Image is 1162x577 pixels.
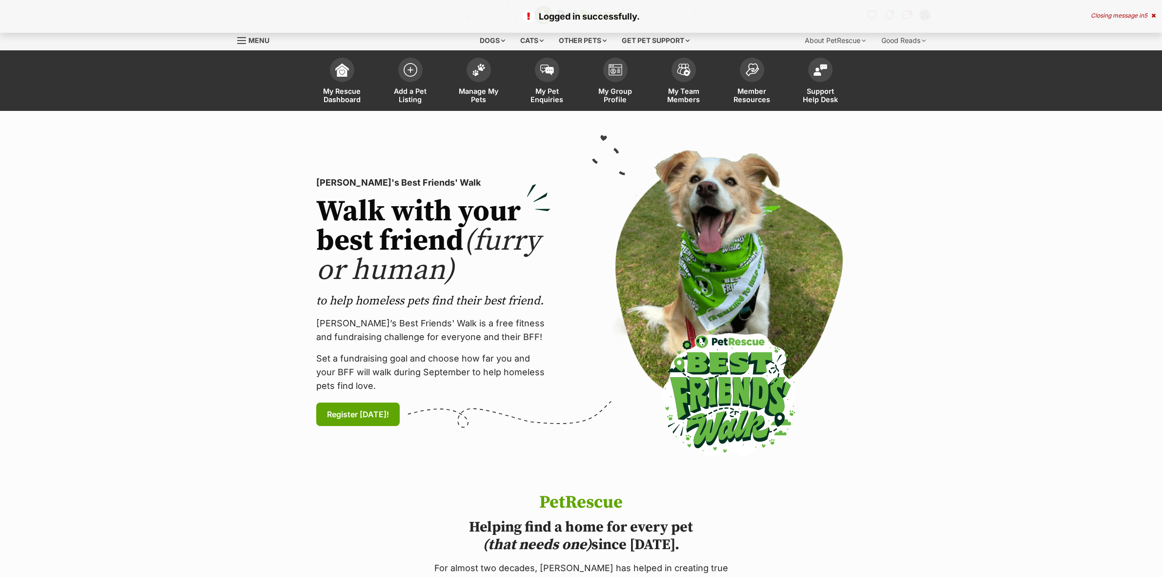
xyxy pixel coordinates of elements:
[316,176,550,190] p: [PERSON_NAME]'s Best Friends' Walk
[798,87,842,104] span: Support Help Desk
[677,64,691,76] img: team-members-icon-5396bd8760b3fe7c0b43da4ab00e1e3bb1a5d9ba89233759b79545d2d3fc5d0d.svg
[308,53,376,111] a: My Rescue Dashboard
[376,53,445,111] a: Add a Pet Listing
[615,31,696,50] div: Get pet support
[388,87,432,104] span: Add a Pet Listing
[525,87,569,104] span: My Pet Enquiries
[316,223,540,289] span: (furry or human)
[798,31,873,50] div: About PetRescue
[457,87,501,104] span: Manage My Pets
[316,197,550,285] h2: Walk with your best friend
[730,87,774,104] span: Member Resources
[662,87,706,104] span: My Team Members
[320,87,364,104] span: My Rescue Dashboard
[404,63,417,77] img: add-pet-listing-icon-0afa8454b4691262ce3f59096e99ab1cd57d4a30225e0717b998d2c9b9846f56.svg
[237,31,276,48] a: Menu
[552,31,613,50] div: Other pets
[786,53,855,111] a: Support Help Desk
[745,63,759,76] img: member-resources-icon-8e73f808a243e03378d46382f2149f9095a855e16c252ad45f914b54edf8863c.svg
[248,36,269,44] span: Menu
[473,31,512,50] div: Dogs
[513,31,550,50] div: Cats
[483,535,591,554] i: (that needs one)
[327,408,389,420] span: Register [DATE]!
[814,64,827,76] img: help-desk-icon-fdf02630f3aa405de69fd3d07c3f3aa587a6932b1a1747fa1d2bba05be0121f9.svg
[316,352,550,393] p: Set a fundraising goal and choose how far you and your BFF will walk during September to help hom...
[335,63,349,77] img: dashboard-icon-eb2f2d2d3e046f16d808141f083e7271f6b2e854fb5c12c21221c1fb7104beca.svg
[472,64,486,76] img: manage-my-pets-icon-02211641906a0b7f246fdf0571729dbe1e7629f14944591b6c1af311fb30b64b.svg
[718,53,786,111] a: Member Resources
[650,53,718,111] a: My Team Members
[431,493,732,513] h1: PetRescue
[513,53,581,111] a: My Pet Enquiries
[316,317,550,344] p: [PERSON_NAME]’s Best Friends' Walk is a free fitness and fundraising challenge for everyone and t...
[431,518,732,554] h2: Helping find a home for every pet since [DATE].
[875,31,933,50] div: Good Reads
[316,403,400,426] a: Register [DATE]!
[445,53,513,111] a: Manage My Pets
[540,64,554,75] img: pet-enquiries-icon-7e3ad2cf08bfb03b45e93fb7055b45f3efa6380592205ae92323e6603595dc1f.svg
[581,53,650,111] a: My Group Profile
[316,293,550,309] p: to help homeless pets find their best friend.
[609,64,622,76] img: group-profile-icon-3fa3cf56718a62981997c0bc7e787c4b2cf8bcc04b72c1350f741eb67cf2f40e.svg
[593,87,637,104] span: My Group Profile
